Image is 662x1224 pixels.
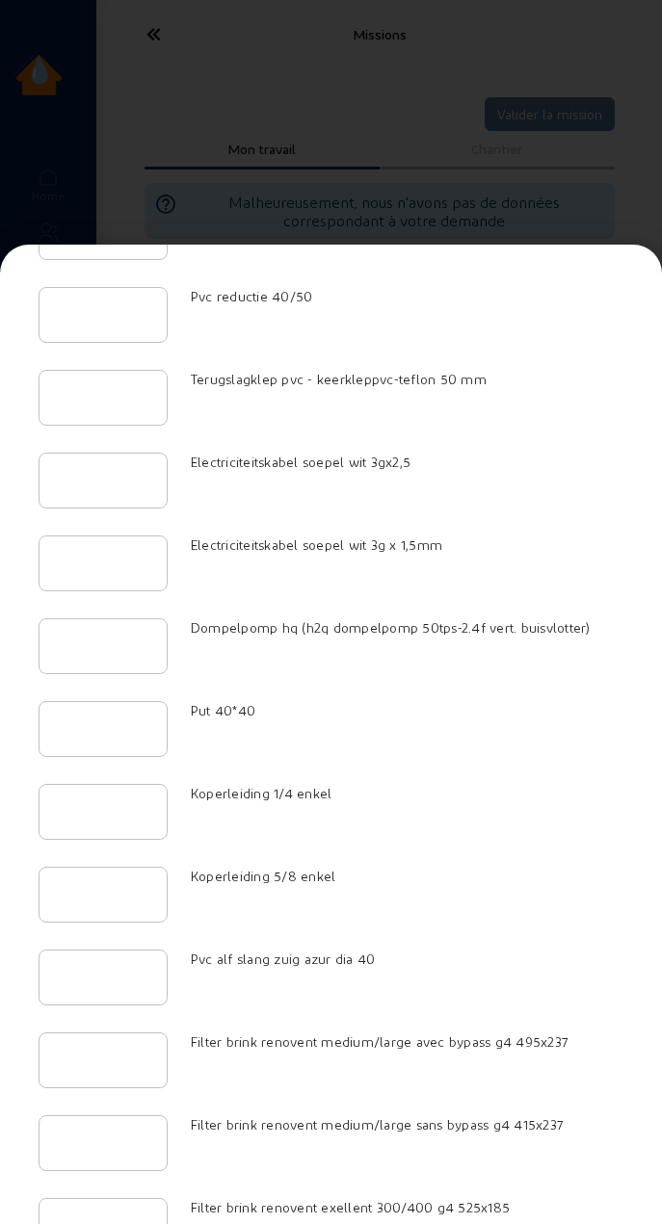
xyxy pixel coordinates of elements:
span: Pvc reductie 40/50 [191,288,313,304]
span: Pvc alf slang zuig azur dia 40 [191,951,376,967]
span: Dompelpomp hq (h2q dompelpomp 50tps-2.4f vert. buisvlotter) [191,619,591,636]
span: Koperleiding 5/8 enkel [191,868,336,884]
span: Terugslagklep pvc - keerkleppvc-teflon 50 mm [191,371,487,387]
span: Koperleiding 1/4 enkel [191,785,332,801]
span: Filter brink renovent medium/large sans bypass g4 415x237 [191,1116,563,1133]
span: Put 40*40 [191,702,255,718]
span: Filter brink renovent medium/large avec bypass g4 495x237 [191,1033,568,1050]
span: Electriciteitskabel soepel wit 3gx2,5 [191,454,410,470]
span: Electriciteitskabel soepel wit 3g x 1,5mm [191,536,442,553]
span: Filter brink renovent exellent 300/400 g4 525x185 [191,1199,510,1215]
